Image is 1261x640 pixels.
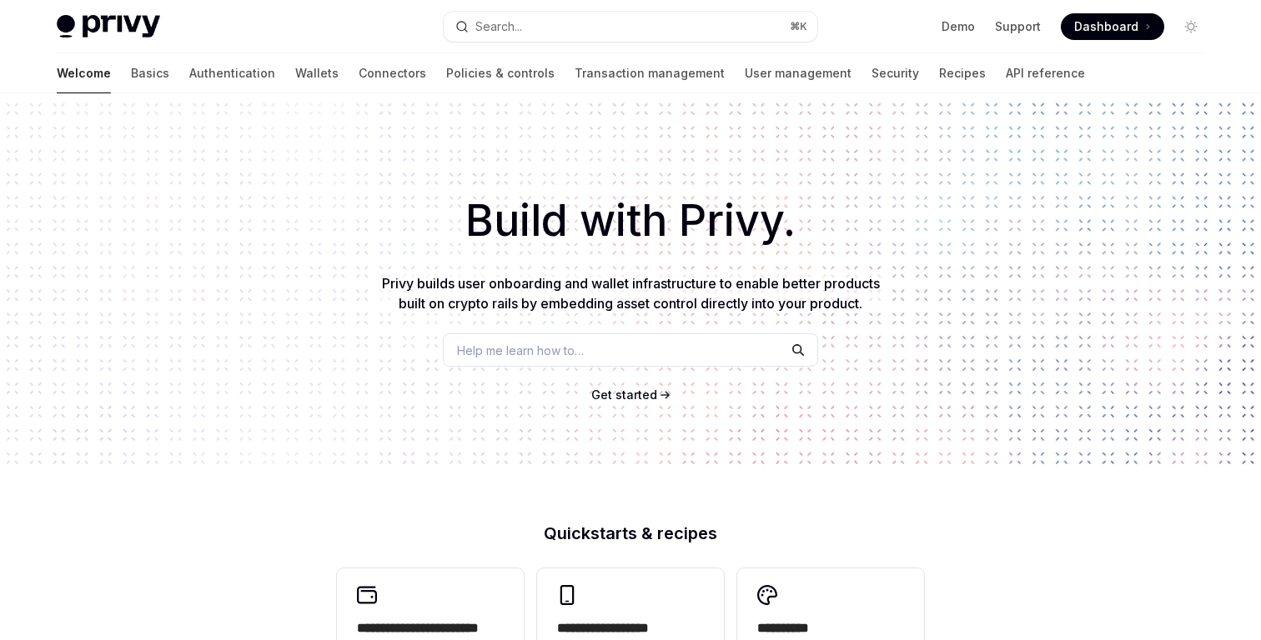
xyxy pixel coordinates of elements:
button: Open search [444,12,817,42]
a: Recipes [939,53,986,93]
a: Demo [942,18,975,35]
a: Policies & controls [446,53,555,93]
img: light logo [57,15,160,38]
span: Get started [591,387,657,402]
span: ⌘ K [790,20,807,33]
div: Search... [475,17,522,37]
a: Welcome [57,53,111,93]
a: User management [745,53,852,93]
span: Help me learn how to… [457,342,584,359]
h1: Build with Privy. [27,188,1234,253]
a: Dashboard [1061,13,1164,40]
button: Toggle dark mode [1178,13,1204,40]
span: Dashboard [1074,18,1138,35]
a: Security [872,53,919,93]
a: Authentication [189,53,275,93]
a: Support [995,18,1041,35]
a: Get started [591,387,657,403]
a: Basics [131,53,169,93]
a: Connectors [359,53,426,93]
a: API reference [1006,53,1085,93]
a: Transaction management [575,53,725,93]
span: Privy builds user onboarding and wallet infrastructure to enable better products built on crypto ... [382,275,880,312]
a: Wallets [295,53,339,93]
h2: Quickstarts & recipes [337,525,924,542]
